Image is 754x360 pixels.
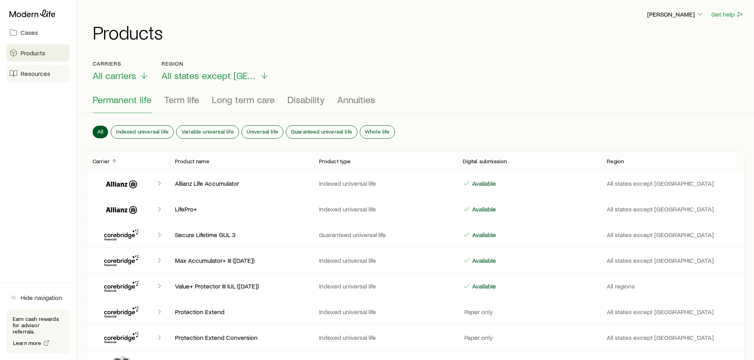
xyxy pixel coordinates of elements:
span: Whole life [365,128,390,135]
p: Paper only [463,308,493,316]
button: CarriersAll carriers [93,60,149,81]
span: Long term care [212,94,275,105]
p: Available [471,282,496,290]
button: [PERSON_NAME] [647,10,705,19]
button: RegionAll states except [GEOGRAPHIC_DATA] [161,60,269,81]
p: Protection Extend [175,308,306,316]
button: Get help [711,10,745,19]
p: Digital submission [463,158,507,164]
button: Universal life [242,126,283,138]
span: All [97,128,103,135]
p: Available [471,256,496,264]
p: Earn cash rewards for advisor referrals. [13,316,63,335]
span: Indexed universal life [116,128,169,135]
p: All states except [GEOGRAPHIC_DATA] [607,334,738,341]
p: Indexed universal life [319,179,450,187]
p: All states except [GEOGRAPHIC_DATA] [607,231,738,239]
span: All carriers [93,70,136,81]
p: Indexed universal life [319,334,450,341]
span: Resources [21,70,50,77]
p: Indexed universal life [319,282,450,290]
p: Available [471,179,496,187]
span: Universal life [247,128,278,135]
p: Indexed universal life [319,205,450,213]
button: All [93,126,108,138]
p: Region [161,60,269,67]
span: Permanent life [93,94,152,105]
p: Available [471,205,496,213]
span: Cases [21,28,38,36]
button: Hide navigation [6,289,70,306]
p: Paper only [463,334,493,341]
p: Carrier [93,158,110,164]
a: Products [6,44,70,62]
p: [PERSON_NAME] [647,10,704,18]
p: Max Accumulator+ III ([DATE]) [175,256,306,264]
span: Variable universal life [181,128,234,135]
p: LifePro+ [175,205,306,213]
p: Guaranteed universal life [319,231,450,239]
p: All states except [GEOGRAPHIC_DATA] [607,308,738,316]
button: Variable universal life [177,126,239,138]
a: Cases [6,24,70,41]
div: Product types [93,94,738,113]
h1: Products [93,23,745,41]
p: Region [607,158,624,164]
p: Available [471,231,496,239]
p: Product type [319,158,351,164]
span: All states except [GEOGRAPHIC_DATA] [161,70,256,81]
span: Guaranteed universal life [291,128,352,135]
span: Term life [164,94,199,105]
p: All states except [GEOGRAPHIC_DATA] [607,205,738,213]
p: Indexed universal life [319,308,450,316]
button: Whole life [360,126,395,138]
span: Products [21,49,45,57]
p: Carriers [93,60,149,67]
button: Guaranteed universal life [286,126,357,138]
span: Disability [287,94,325,105]
div: Earn cash rewards for advisor referrals.Learn more [6,309,70,354]
p: Value+ Protector III IUL ([DATE]) [175,282,306,290]
p: Allianz Life Accumulator [175,179,306,187]
button: Indexed universal life [111,126,173,138]
p: All states except [GEOGRAPHIC_DATA] [607,179,738,187]
p: Protection Extend Conversion [175,334,306,341]
span: Annuities [337,94,375,105]
span: Hide navigation [21,294,62,302]
a: Resources [6,65,70,82]
p: Secure Lifetime GUL 3 [175,231,306,239]
p: All states except [GEOGRAPHIC_DATA] [607,256,738,264]
span: Learn more [13,340,42,346]
p: Indexed universal life [319,256,450,264]
p: All regions [607,282,738,290]
p: Product name [175,158,209,164]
